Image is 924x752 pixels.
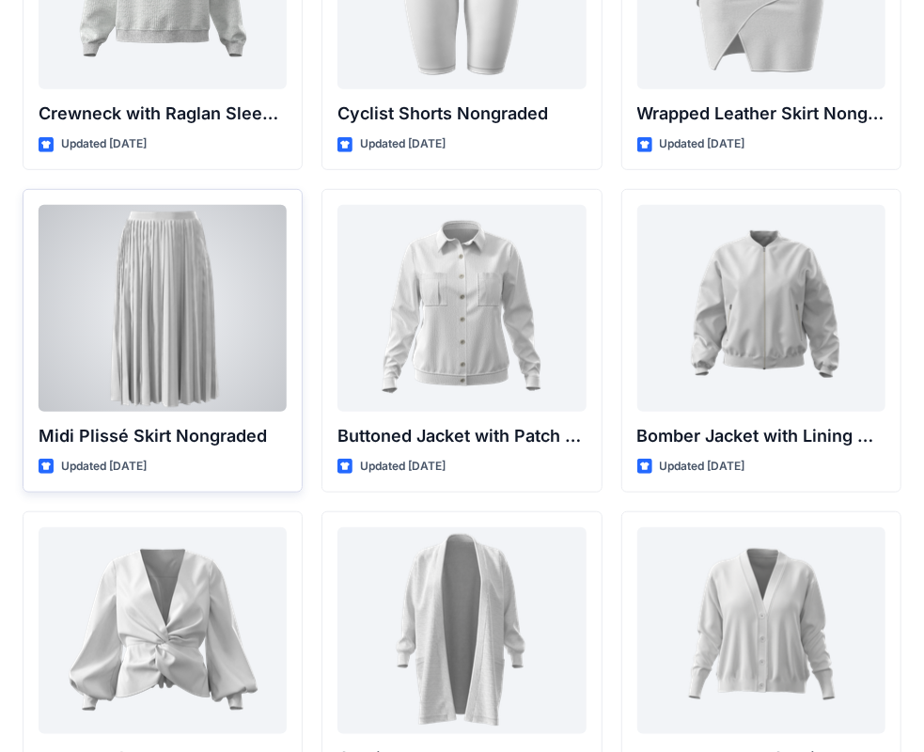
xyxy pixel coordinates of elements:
[637,423,885,449] p: Bomber Jacket with Lining Nongraded
[61,134,147,154] p: Updated [DATE]
[39,527,287,734] a: Knotted Blouse Nongraded
[360,457,446,477] p: Updated [DATE]
[337,101,586,127] p: Cyclist Shorts Nongraded
[637,205,885,412] a: Bomber Jacket with Lining Nongraded
[337,527,586,734] a: Cardigan Nongraded
[39,205,287,412] a: Midi Plissé Skirt Nongraded
[660,457,745,477] p: Updated [DATE]
[360,134,446,154] p: Updated [DATE]
[39,423,287,449] p: Midi Plissé Skirt Nongraded
[39,101,287,127] p: Crewneck with Raglan Sleeve Nongraded
[637,527,885,734] a: Vneck Buttoned Cardigan Nongraded
[61,457,147,477] p: Updated [DATE]
[660,134,745,154] p: Updated [DATE]
[337,423,586,449] p: Buttoned Jacket with Patch Pockets Nongraded
[337,205,586,412] a: Buttoned Jacket with Patch Pockets Nongraded
[637,101,885,127] p: Wrapped Leather Skirt Nongraded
